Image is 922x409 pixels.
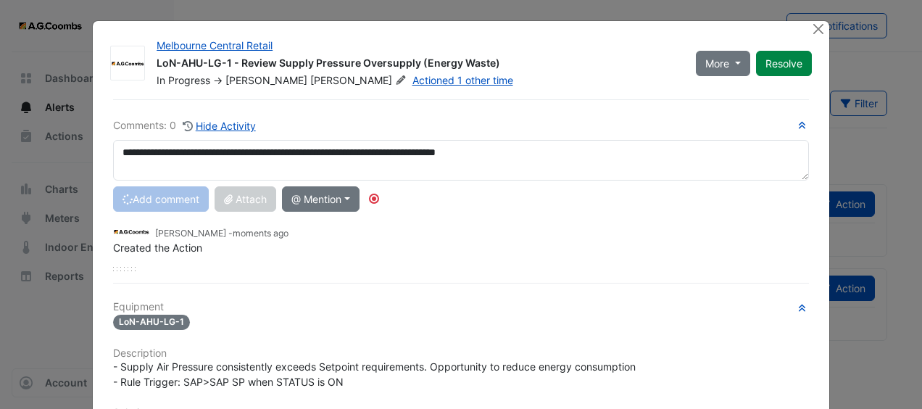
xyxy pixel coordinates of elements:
[233,228,288,239] span: 2025-09-08 09:15:13
[113,315,190,330] span: LoN-AHU-LG-1
[155,227,288,240] small: [PERSON_NAME] -
[225,74,307,86] span: [PERSON_NAME]
[310,73,409,88] span: [PERSON_NAME]
[157,74,210,86] span: In Progress
[412,74,513,86] a: Actioned 1 other time
[113,301,809,313] h6: Equipment
[696,51,750,76] button: More
[157,56,678,73] div: LoN-AHU-LG-1 - Review Supply Pressure Oversupply (Energy Waste)
[157,39,273,51] a: Melbourne Central Retail
[811,21,826,36] button: Close
[705,56,729,71] span: More
[282,186,360,212] button: @ Mention
[111,57,144,71] img: AG Coombs
[213,74,223,86] span: ->
[113,117,257,134] div: Comments: 0
[113,360,636,388] span: - Supply Air Pressure consistently exceeds Setpoint requirements. Opportunity to reduce energy co...
[113,224,149,240] img: AG Coombs
[182,117,257,134] button: Hide Activity
[367,192,381,205] div: Tooltip anchor
[113,241,202,254] span: Created the Action
[113,347,809,360] h6: Description
[756,51,812,76] button: Resolve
